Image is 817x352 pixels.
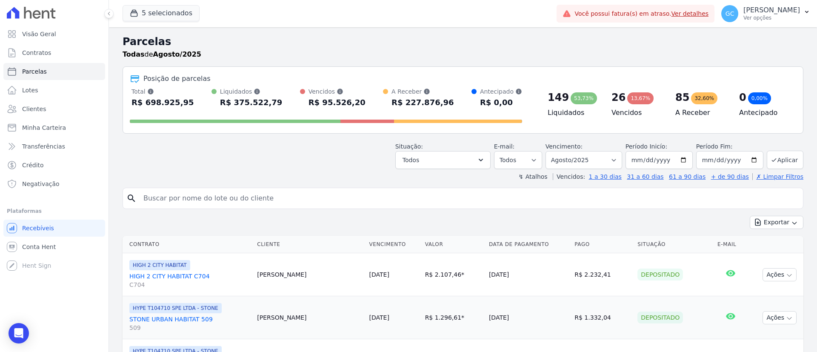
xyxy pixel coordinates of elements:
[627,92,654,104] div: 13,67%
[422,296,486,339] td: R$ 1.296,61
[369,314,389,321] a: [DATE]
[546,143,583,150] label: Vencimento:
[309,96,366,109] div: R$ 95.526,20
[714,236,747,253] th: E-mail
[750,216,803,229] button: Exportar
[626,143,667,150] label: Período Inicío:
[138,190,800,207] input: Buscar por nome do lote ou do cliente
[494,143,515,150] label: E-mail:
[518,173,547,180] label: ↯ Atalhos
[548,108,598,118] h4: Liquidados
[3,238,105,255] a: Conta Hent
[7,206,102,216] div: Plataformas
[480,87,522,96] div: Antecipado
[22,86,38,94] span: Lotes
[9,323,29,343] div: Open Intercom Messenger
[3,157,105,174] a: Crédito
[691,92,717,104] div: 32,60%
[422,253,486,296] td: R$ 2.107,46
[403,155,419,165] span: Todos
[369,271,389,278] a: [DATE]
[422,236,486,253] th: Valor
[3,26,105,43] a: Visão Geral
[726,11,734,17] span: GC
[669,173,706,180] a: 61 a 90 dias
[3,175,105,192] a: Negativação
[395,151,491,169] button: Todos
[571,236,634,253] th: Pago
[553,173,585,180] label: Vencidos:
[22,49,51,57] span: Contratos
[129,260,190,270] span: HIGH 2 CITY HABITAT
[480,96,522,109] div: R$ 0,00
[22,180,60,188] span: Negativação
[22,67,47,76] span: Parcelas
[3,44,105,61] a: Contratos
[123,49,201,60] p: de
[3,63,105,80] a: Parcelas
[131,96,194,109] div: R$ 698.925,95
[748,92,771,104] div: 0,00%
[123,50,145,58] strong: Todas
[22,224,54,232] span: Recebíveis
[571,296,634,339] td: R$ 1.332,04
[129,280,250,289] span: C704
[637,312,683,323] div: Depositado
[611,91,626,104] div: 26
[675,108,726,118] h4: A Receber
[366,236,422,253] th: Vencimento
[627,173,663,180] a: 31 a 60 dias
[126,193,137,203] i: search
[123,34,803,49] h2: Parcelas
[767,151,803,169] button: Aplicar
[486,253,571,296] td: [DATE]
[3,119,105,136] a: Minha Carteira
[571,253,634,296] td: R$ 2.232,41
[129,323,250,332] span: 509
[671,10,709,17] a: Ver detalhes
[129,315,250,332] a: STONE URBAN HABITAT 509509
[3,100,105,117] a: Clientes
[129,272,250,289] a: HIGH 2 CITY HABITAT C704C704
[571,92,597,104] div: 53,73%
[714,2,817,26] button: GC [PERSON_NAME] Ver opções
[22,123,66,132] span: Minha Carteira
[391,87,454,96] div: A Receber
[220,87,283,96] div: Liquidados
[254,296,366,339] td: [PERSON_NAME]
[763,268,797,281] button: Ações
[634,236,714,253] th: Situação
[3,138,105,155] a: Transferências
[131,87,194,96] div: Total
[743,14,800,21] p: Ver opções
[763,311,797,324] button: Ações
[486,236,571,253] th: Data de Pagamento
[254,253,366,296] td: [PERSON_NAME]
[123,236,254,253] th: Contrato
[611,108,662,118] h4: Vencidos
[3,82,105,99] a: Lotes
[3,220,105,237] a: Recebíveis
[153,50,201,58] strong: Agosto/2025
[548,91,569,104] div: 149
[486,296,571,339] td: [DATE]
[739,108,789,118] h4: Antecipado
[395,143,423,150] label: Situação:
[589,173,622,180] a: 1 a 30 dias
[675,91,689,104] div: 85
[696,142,763,151] label: Período Fim:
[220,96,283,109] div: R$ 375.522,79
[574,9,708,18] span: Você possui fatura(s) em atraso.
[143,74,211,84] div: Posição de parcelas
[129,303,222,313] span: HYPE T104710 SPE LTDA - STONE
[739,91,746,104] div: 0
[391,96,454,109] div: R$ 227.876,96
[254,236,366,253] th: Cliente
[309,87,366,96] div: Vencidos
[22,30,56,38] span: Visão Geral
[22,243,56,251] span: Conta Hent
[637,269,683,280] div: Depositado
[22,161,44,169] span: Crédito
[22,105,46,113] span: Clientes
[743,6,800,14] p: [PERSON_NAME]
